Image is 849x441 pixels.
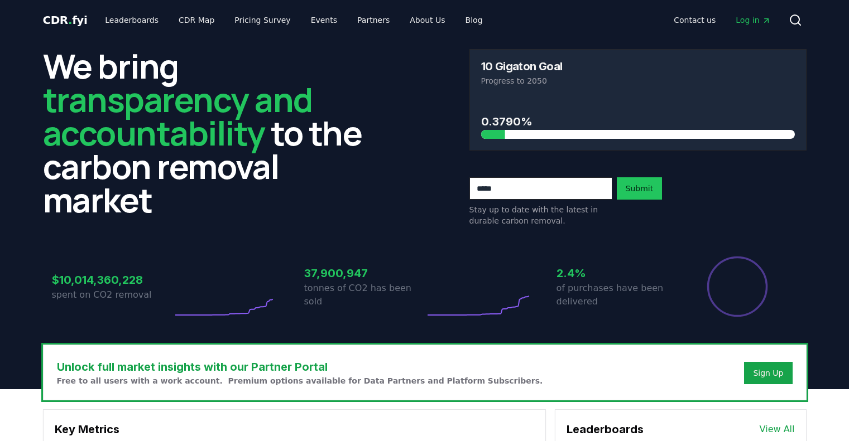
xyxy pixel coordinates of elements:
[736,14,770,26] span: Log in
[302,10,346,30] a: Events
[43,49,380,216] h2: We bring to the carbon removal market
[665,10,725,30] a: Contact us
[304,282,425,308] p: tonnes of CO2 has been sold
[170,10,223,30] a: CDR Map
[52,272,172,288] h3: $10,014,360,228
[43,76,313,156] span: transparency and accountability
[43,12,88,28] a: CDR.fyi
[481,113,795,130] h3: 0.3790%
[43,13,88,27] span: CDR fyi
[617,177,663,200] button: Submit
[744,362,792,384] button: Sign Up
[753,367,783,379] a: Sign Up
[457,10,492,30] a: Blog
[481,61,563,72] h3: 10 Gigaton Goal
[52,288,172,302] p: spent on CO2 removal
[57,375,543,386] p: Free to all users with a work account. Premium options available for Data Partners and Platform S...
[304,265,425,282] h3: 37,900,947
[706,255,769,318] div: Percentage of sales delivered
[68,13,72,27] span: .
[481,75,795,86] p: Progress to 2050
[665,10,779,30] nav: Main
[96,10,167,30] a: Leaderboards
[727,10,779,30] a: Log in
[760,423,795,436] a: View All
[226,10,299,30] a: Pricing Survey
[55,421,534,438] h3: Key Metrics
[557,265,677,282] h3: 2.4%
[96,10,491,30] nav: Main
[57,358,543,375] h3: Unlock full market insights with our Partner Portal
[567,421,644,438] h3: Leaderboards
[557,282,677,308] p: of purchases have been delivered
[401,10,454,30] a: About Us
[469,204,612,226] p: Stay up to date with the latest in durable carbon removal.
[348,10,399,30] a: Partners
